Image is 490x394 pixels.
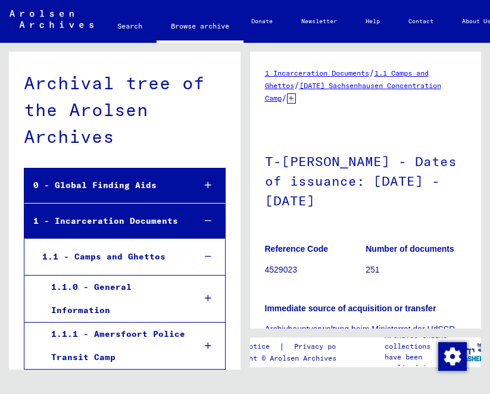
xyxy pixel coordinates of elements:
[438,342,467,371] img: Change consent
[265,323,467,348] p: Archivhauptverwaltung beim Ministerrat der UdSSR, [GEOGRAPHIC_DATA]
[157,12,244,43] a: Browse archive
[445,337,489,367] img: yv_logo.png
[24,209,186,233] div: 1 - Incarceration Documents
[366,244,454,254] b: Number of documents
[237,7,287,36] a: Donate
[265,244,329,254] b: Reference Code
[265,264,366,276] p: 4529023
[33,245,186,268] div: 1.1 - Camps and Ghettos
[220,340,279,353] a: Legal notice
[394,7,448,36] a: Contact
[285,340,367,353] a: Privacy policy
[42,323,186,369] div: 1.1.1 - Amersfoort Police Transit Camp
[369,67,374,78] span: /
[351,7,394,36] a: Help
[220,340,367,353] div: |
[24,174,186,197] div: 0 - Global Finding Aids
[265,81,441,102] a: [DATE] Sachsenhausen Concentration Camp
[42,276,186,322] div: 1.1.0 - General Information
[282,92,287,103] span: /
[287,7,351,36] a: Newsletter
[265,134,467,226] h1: T-[PERSON_NAME] - Dates of issuance: [DATE] - [DATE]
[366,264,466,276] p: 251
[220,353,367,364] p: Copyright © Arolsen Archives, 2021
[10,10,93,28] img: Arolsen_neg.svg
[24,70,226,150] div: Archival tree of the Arolsen Archives
[265,304,436,313] b: Immediate source of acquisition or transfer
[385,352,452,384] p: have been realized in partnership with
[265,68,369,77] a: 1 Incarceration Documents
[103,12,157,40] a: Search
[294,80,299,90] span: /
